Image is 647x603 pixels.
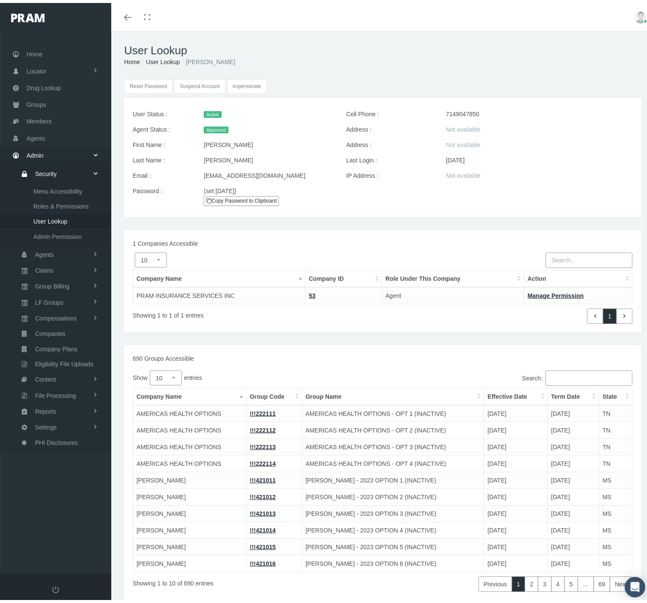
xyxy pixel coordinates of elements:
[35,432,78,447] span: PHI Disclosures
[133,267,306,284] th: Company Name: activate to sort column descending
[126,150,197,165] label: Last Name :
[302,535,484,552] td: [PERSON_NAME] - 2023 OPTION 5 (INACTIVE)
[35,324,65,338] span: Companies
[547,552,599,569] td: [DATE]
[603,306,617,321] a: 1
[625,574,645,594] div: Open Intercom Messenger
[27,77,61,93] span: Drug Lookup
[133,368,383,382] label: Show entries
[512,574,525,589] a: 1
[594,574,611,589] a: 69
[484,419,547,435] td: [DATE]
[35,354,93,368] span: Eligibility File Uploads
[302,469,484,485] td: [PERSON_NAME] - 2023 OPTION 1 (INACTIVE)
[340,165,439,180] label: IP Address :
[599,535,632,552] td: MS
[35,401,56,416] span: Reports
[250,524,276,531] a: !!!421014
[27,94,46,110] span: Groups
[133,535,246,552] td: [PERSON_NAME]
[35,308,77,323] span: Compensations
[610,574,632,589] a: Next
[484,519,547,535] td: [DATE]
[302,552,484,569] td: [PERSON_NAME] - 2023 OPTION 6 (INACTIVE)
[197,180,286,206] div: (set [DATE])
[599,419,632,435] td: TN
[133,552,246,569] td: [PERSON_NAME]
[382,284,524,301] td: Agent
[546,250,632,265] input: Search..
[551,574,565,589] a: 4
[446,169,481,176] span: Not available
[547,402,599,419] td: [DATE]
[133,435,246,452] td: AMERICAS HEALTH OPTIONS
[133,519,246,535] td: [PERSON_NAME]
[599,519,632,535] td: MS
[174,76,225,91] button: Suspend Account
[547,535,599,552] td: [DATE]
[340,150,439,165] label: Last Login :
[484,452,547,469] td: [DATE]
[383,368,632,383] label: Search:
[546,368,632,383] input: Search:
[133,351,194,360] label: 690 Groups Accessible
[599,469,632,485] td: MS
[35,385,76,400] span: File Processing
[484,469,547,485] td: [DATE]
[484,402,547,419] td: [DATE]
[525,574,538,589] a: 2
[180,54,235,64] li: [PERSON_NAME]
[35,369,56,384] span: Content
[133,385,246,402] th: Company Name: activate to sort column descending
[547,452,599,469] td: [DATE]
[35,244,54,259] span: Agents
[439,103,639,119] div: 7149047850
[33,226,82,241] span: Admin Permission
[133,452,246,469] td: AMERICAS HEALTH OPTIONS
[133,284,306,301] td: PRAM INSURANCE SERVICES INC
[599,552,632,569] td: MS
[27,43,42,59] span: Home
[27,144,44,161] span: Admin
[227,76,267,91] input: Impersonate
[126,180,197,206] label: Password :
[124,56,140,62] a: Home
[446,123,481,130] span: Not available
[599,485,632,502] td: MS
[35,339,77,353] span: Company Plans
[197,134,340,150] div: [PERSON_NAME]
[578,574,594,589] a: …
[599,385,632,402] th: State: activate to sort column ascending
[439,150,639,165] div: [DATE]
[302,385,484,402] th: Group Name: activate to sort column ascending
[35,417,57,432] span: Settings
[146,56,180,62] a: User Lookup
[250,491,276,497] a: !!!421012
[538,574,552,589] a: 3
[33,196,89,211] span: Roles & Permissions
[35,276,69,291] span: Group Billing
[126,236,639,245] div: 1 Companies Accessible
[484,502,547,519] td: [DATE]
[250,541,276,547] a: !!!421015
[27,110,51,126] span: Members
[302,402,484,419] td: AMERICAS HEALTH OPTIONS - OPT 1 (INACTIVE)
[302,435,484,452] td: AMERICAS HEALTH OPTIONS - OPT 3 (INACTIVE)
[250,407,276,414] a: !!!222111
[547,502,599,519] td: [DATE]
[302,485,484,502] td: [PERSON_NAME] - 2023 OPTION 2 (INACTIVE)
[33,211,67,226] span: User Lookup
[204,124,229,130] span: Approved
[124,41,641,54] h1: User Lookup
[547,419,599,435] td: [DATE]
[35,292,63,307] span: LF Groups
[528,289,584,296] a: Manage Permission
[204,108,221,115] span: Active
[250,474,276,481] a: !!!421011
[547,485,599,502] td: [DATE]
[133,419,246,435] td: AMERICAS HEALTH OPTIONS
[11,11,45,19] img: PRAM_20_x_78.png
[305,267,382,284] th: Company ID: activate to sort column ascending
[484,552,547,569] td: [DATE]
[340,119,439,134] label: Address :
